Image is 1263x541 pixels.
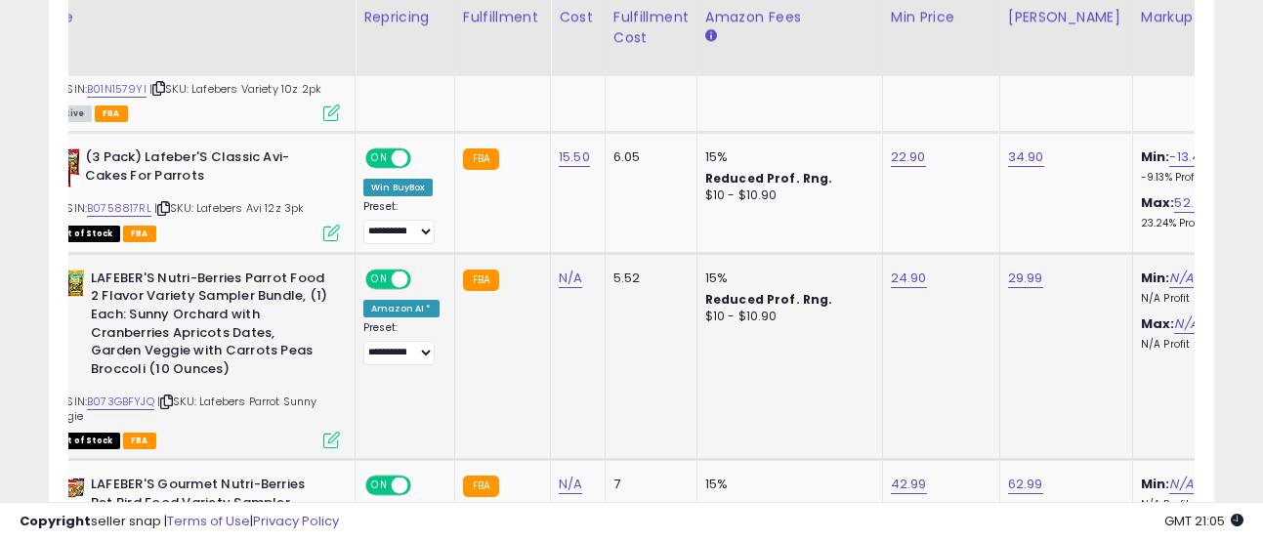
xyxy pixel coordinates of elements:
div: Fulfillment Cost [613,7,689,48]
div: Repricing [363,7,446,27]
div: Cost [559,7,597,27]
span: OFF [408,270,440,287]
div: ASIN: [47,148,340,239]
a: 34.90 [1008,147,1044,167]
b: Min: [1141,147,1170,166]
span: FBA [95,105,128,122]
div: Amazon AI * [363,300,440,317]
a: 15.50 [559,147,590,167]
a: 52.32 [1174,193,1209,213]
b: Max: [1141,314,1175,333]
div: 5.52 [613,270,682,287]
div: $10 - $10.90 [705,187,867,204]
div: Preset: [363,200,440,244]
div: Min Price [891,7,991,27]
a: N/A [1174,314,1198,334]
span: FBA [123,433,156,449]
div: Preset: [363,321,440,365]
div: seller snap | | [20,513,339,531]
a: B01N1579YI [87,81,147,98]
a: B073GBFYJQ [87,394,154,410]
div: Win BuyBox [363,179,433,196]
div: 6.05 [613,148,682,166]
span: ON [367,150,392,167]
span: OFF [408,150,440,167]
b: (3 Pack) Lafeber'S Classic Avi-Cakes For Parrots [85,148,322,189]
span: | SKU: Lafebers Parrot Sunny Veggie [47,394,317,423]
small: FBA [463,148,499,170]
b: Min: [1141,475,1170,493]
div: 15% [705,270,867,287]
a: Terms of Use [167,512,250,530]
strong: Copyright [20,512,91,530]
span: | SKU: Lafebers Avi 12z 3pk [154,200,305,216]
div: Amazon Fees [705,7,874,27]
small: Amazon Fees. [705,27,717,45]
div: 15% [705,476,867,493]
span: | SKU: Lafebers Variety 10z 2pk [149,81,321,97]
b: LAFEBER'S Nutri-Berries Parrot Food 2 Flavor Variety Sampler Bundle, (1) Each: Sunny Orchard with... [91,270,328,383]
b: Max: [1141,193,1175,212]
a: 62.99 [1008,475,1043,494]
span: 2025-10-6 21:05 GMT [1164,512,1243,530]
a: N/A [1169,475,1193,494]
b: Reduced Prof. Rng. [705,291,833,308]
a: N/A [559,269,582,288]
a: 42.99 [891,475,927,494]
span: FBA [123,226,156,242]
span: All listings that are currently out of stock and unavailable for purchase on Amazon [47,226,120,242]
span: All listings that are currently out of stock and unavailable for purchase on Amazon [47,433,120,449]
span: ON [367,270,392,287]
a: 22.90 [891,147,926,167]
div: Title [42,7,347,27]
a: B0758817RL [87,200,151,217]
div: 15% [705,148,867,166]
a: N/A [559,475,582,494]
div: [PERSON_NAME] [1008,7,1124,27]
a: 24.90 [891,269,927,288]
span: All listings currently available for purchase on Amazon [47,105,92,122]
a: -13.48 [1169,147,1208,167]
a: Privacy Policy [253,512,339,530]
div: $10 - $10.90 [705,309,867,325]
b: Reduced Prof. Rng. [705,170,833,187]
small: FBA [463,476,499,497]
div: 7 [613,476,682,493]
small: FBA [463,270,499,291]
span: ON [367,478,392,494]
a: 29.99 [1008,269,1043,288]
div: Fulfillment [463,7,542,27]
a: N/A [1169,269,1193,288]
b: Min: [1141,269,1170,287]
